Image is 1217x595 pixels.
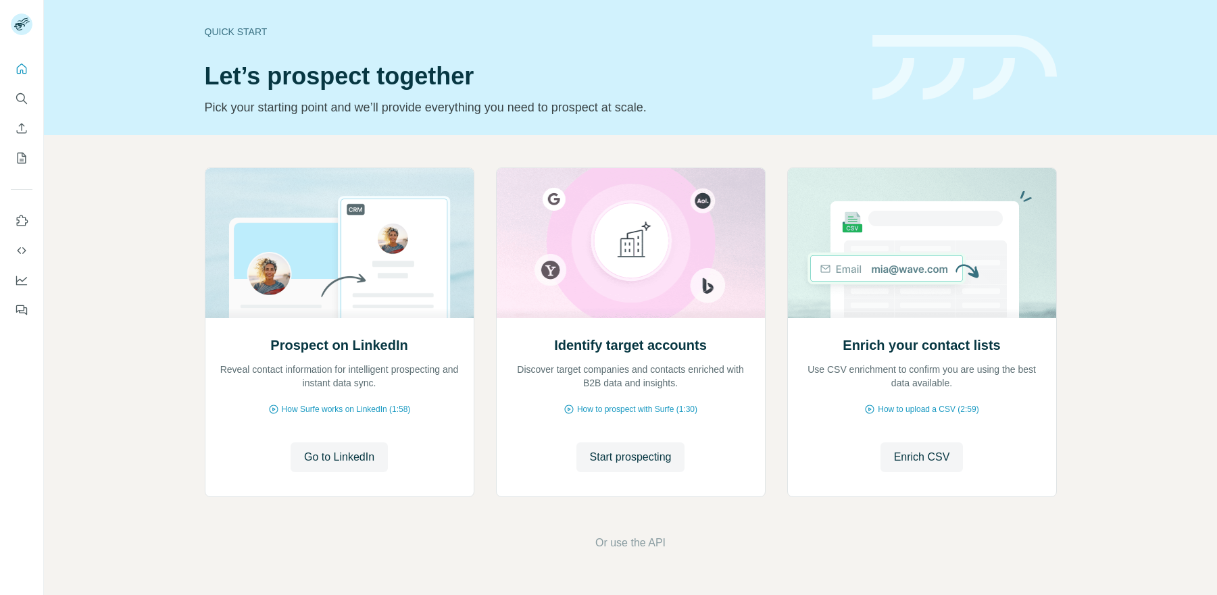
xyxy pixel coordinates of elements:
[205,25,856,38] div: Quick start
[577,403,697,415] span: How to prospect with Surfe (1:30)
[880,442,964,472] button: Enrich CSV
[496,168,766,318] img: Identify target accounts
[11,209,32,233] button: Use Surfe on LinkedIn
[205,63,856,90] h1: Let’s prospect together
[11,238,32,263] button: Use Surfe API
[11,57,32,81] button: Quick start
[11,146,32,170] button: My lists
[11,116,32,140] button: Enrich CSV
[843,336,1000,355] h2: Enrich your contact lists
[510,363,751,390] p: Discover target companies and contacts enriched with B2B data and insights.
[11,298,32,322] button: Feedback
[205,98,856,117] p: Pick your starting point and we’ll provide everything you need to prospect at scale.
[878,403,978,415] span: How to upload a CSV (2:59)
[595,535,666,551] button: Or use the API
[554,336,707,355] h2: Identify target accounts
[787,168,1057,318] img: Enrich your contact lists
[872,35,1057,101] img: banner
[576,442,685,472] button: Start prospecting
[205,168,474,318] img: Prospect on LinkedIn
[291,442,388,472] button: Go to LinkedIn
[590,449,672,465] span: Start prospecting
[219,363,460,390] p: Reveal contact information for intelligent prospecting and instant data sync.
[894,449,950,465] span: Enrich CSV
[304,449,374,465] span: Go to LinkedIn
[801,363,1043,390] p: Use CSV enrichment to confirm you are using the best data available.
[282,403,411,415] span: How Surfe works on LinkedIn (1:58)
[11,268,32,292] button: Dashboard
[11,86,32,111] button: Search
[270,336,407,355] h2: Prospect on LinkedIn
